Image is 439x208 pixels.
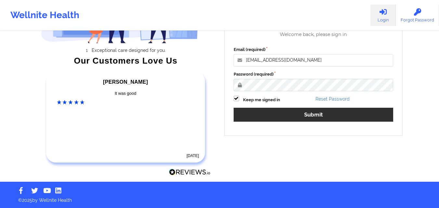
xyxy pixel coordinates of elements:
[316,96,350,102] a: Reset Password
[234,108,394,122] button: Submit
[41,57,211,64] div: Our Customers Love Us
[243,97,280,103] label: Keep me signed in
[234,46,394,53] label: Email (required)
[234,71,394,78] label: Password (required)
[103,79,148,85] span: [PERSON_NAME]
[169,169,211,177] a: Reviews.io Logo
[234,54,394,67] input: Email address
[396,5,439,26] a: Forgot Password
[229,32,398,37] div: Welcome back, please sign in
[370,5,396,26] a: Login
[169,169,211,176] img: Reviews.io Logo
[14,192,425,203] p: © 2025 by Wellnite Health
[47,48,211,53] li: Exceptional care designed for you.
[57,90,195,97] div: It was good
[187,153,199,158] time: [DATE]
